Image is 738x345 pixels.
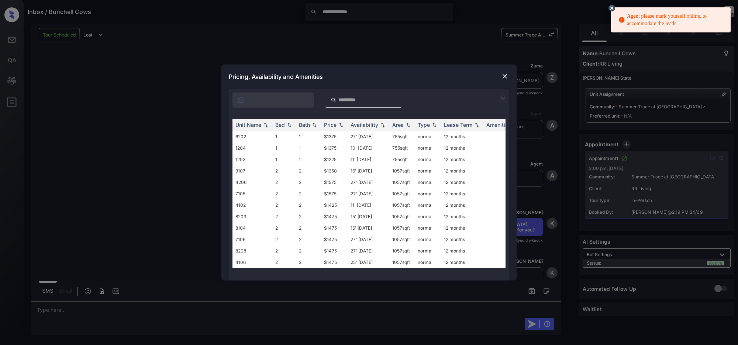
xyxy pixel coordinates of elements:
[272,188,296,199] td: 2
[392,122,404,128] div: Area
[441,222,483,234] td: 12 months
[321,211,348,222] td: $1475
[286,122,293,128] img: sorting
[321,131,348,142] td: $1375
[272,142,296,154] td: 1
[389,177,415,188] td: 1057 sqft
[272,211,296,222] td: 2
[473,122,480,128] img: sorting
[389,234,415,245] td: 1057 sqft
[296,154,321,165] td: 1
[324,122,337,128] div: Price
[348,222,389,234] td: 16' [DATE]
[415,131,441,142] td: normal
[441,154,483,165] td: 12 months
[389,245,415,257] td: 1057 sqft
[389,142,415,154] td: 755 sqft
[348,199,389,211] td: 11' [DATE]
[232,165,272,177] td: 3107
[415,142,441,154] td: normal
[441,165,483,177] td: 12 months
[321,165,348,177] td: $1350
[296,142,321,154] td: 1
[331,97,336,103] img: icon-zuma
[299,122,310,128] div: Bath
[272,131,296,142] td: 1
[441,234,483,245] td: 12 months
[389,188,415,199] td: 1057 sqft
[296,199,321,211] td: 2
[389,211,415,222] td: 1057 sqft
[415,222,441,234] td: normal
[232,131,272,142] td: 6202
[311,122,318,128] img: sorting
[389,199,415,211] td: 1057 sqft
[348,154,389,165] td: 11' [DATE]
[418,122,430,128] div: Type
[415,245,441,257] td: normal
[272,154,296,165] td: 1
[444,122,472,128] div: Lease Term
[296,165,321,177] td: 2
[321,177,348,188] td: $1575
[389,257,415,268] td: 1057 sqft
[235,122,261,128] div: Unit Name
[321,199,348,211] td: $1425
[321,234,348,245] td: $1475
[499,94,507,103] img: icon-zuma
[321,222,348,234] td: $1475
[232,177,272,188] td: 4206
[221,65,517,89] div: Pricing, Availability and Amenities
[415,257,441,268] td: normal
[348,245,389,257] td: 27' [DATE]
[348,188,389,199] td: 27' [DATE]
[441,131,483,142] td: 12 months
[237,97,244,104] img: icon-zuma
[321,245,348,257] td: $1475
[262,122,269,128] img: sorting
[415,177,441,188] td: normal
[348,211,389,222] td: 15' [DATE]
[441,199,483,211] td: 12 months
[275,122,285,128] div: Bed
[501,73,508,80] img: close
[272,177,296,188] td: 2
[337,122,345,128] img: sorting
[272,199,296,211] td: 2
[348,142,389,154] td: 10' [DATE]
[296,245,321,257] td: 2
[232,199,272,211] td: 4102
[296,177,321,188] td: 2
[389,165,415,177] td: 1057 sqft
[404,122,412,128] img: sorting
[232,188,272,199] td: 7105
[348,257,389,268] td: 25' [DATE]
[232,245,272,257] td: 8208
[272,257,296,268] td: 2
[232,211,272,222] td: 8203
[441,177,483,188] td: 12 months
[415,211,441,222] td: normal
[618,10,725,30] div: Agent please mark yourself online, to accommodate the leads
[321,142,348,154] td: $1375
[232,234,272,245] td: 7106
[415,154,441,165] td: normal
[348,177,389,188] td: 27' [DATE]
[441,142,483,154] td: 12 months
[296,234,321,245] td: 2
[272,165,296,177] td: 2
[272,234,296,245] td: 2
[348,131,389,142] td: 27' [DATE]
[296,131,321,142] td: 1
[486,122,511,128] div: Amenities
[441,245,483,257] td: 12 months
[232,222,272,234] td: 8104
[321,154,348,165] td: $1225
[321,188,348,199] td: $1575
[415,199,441,211] td: normal
[379,122,386,128] img: sorting
[389,222,415,234] td: 1057 sqft
[296,211,321,222] td: 2
[321,257,348,268] td: $1475
[272,222,296,234] td: 2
